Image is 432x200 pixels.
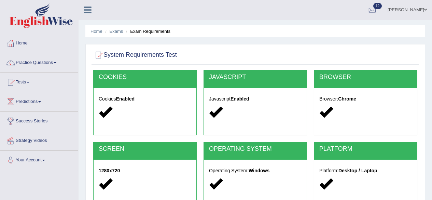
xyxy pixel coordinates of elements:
[209,74,302,81] h2: JAVASCRIPT
[99,96,191,102] h5: Cookies
[124,28,170,35] li: Exam Requirements
[373,3,382,9] span: 12
[93,50,177,60] h2: System Requirements Test
[0,131,78,148] a: Strategy Videos
[0,34,78,51] a: Home
[209,146,302,152] h2: OPERATING SYSTEM
[319,74,412,81] h2: BROWSER
[99,74,191,81] h2: COOKIES
[0,151,78,168] a: Your Account
[319,96,412,102] h5: Browser:
[209,168,302,173] h5: Operating System:
[99,168,120,173] strong: 1280x720
[99,146,191,152] h2: SCREEN
[90,29,102,34] a: Home
[319,168,412,173] h5: Platform:
[0,92,78,109] a: Predictions
[231,96,249,102] strong: Enabled
[110,29,123,34] a: Exams
[0,73,78,90] a: Tests
[116,96,135,102] strong: Enabled
[319,146,412,152] h2: PLATFORM
[0,112,78,129] a: Success Stories
[249,168,269,173] strong: Windows
[338,168,377,173] strong: Desktop / Laptop
[0,53,78,70] a: Practice Questions
[338,96,356,102] strong: Chrome
[209,96,302,102] h5: Javascript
